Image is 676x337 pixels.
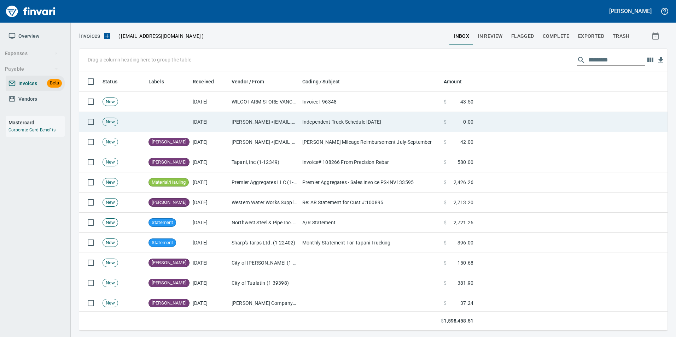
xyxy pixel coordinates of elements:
[229,172,299,193] td: Premier Aggregates LLC (1-39225)
[190,152,229,172] td: [DATE]
[190,92,229,112] td: [DATE]
[229,273,299,293] td: City of Tualatin (1-39398)
[229,132,299,152] td: [PERSON_NAME] <[EMAIL_ADDRESS][DOMAIN_NAME]>
[645,30,668,42] button: Show invoices within a particular date range
[444,279,447,286] span: $
[190,253,229,273] td: [DATE]
[103,159,118,166] span: New
[299,92,441,112] td: Invoice F96348
[103,77,127,86] span: Status
[6,91,65,107] a: Vendors
[613,32,629,41] span: trash
[229,92,299,112] td: WILCO FARM STORE-VANC-593 <[EMAIL_ADDRESS][DOMAIN_NAME]>
[454,179,473,186] span: 2,426.26
[148,77,173,86] span: Labels
[190,273,229,293] td: [DATE]
[149,280,189,286] span: [PERSON_NAME]
[458,279,473,286] span: 381.90
[149,179,188,186] span: Material/Hauling
[511,32,534,41] span: Flagged
[149,300,189,307] span: [PERSON_NAME]
[149,240,176,246] span: Statement
[454,219,473,226] span: 2,721.26
[444,159,447,166] span: $
[229,233,299,253] td: Sharp's Tarps Ltd. (1-22402)
[444,239,447,246] span: $
[190,132,229,152] td: [DATE]
[8,128,56,132] a: Corporate Card Benefits
[193,77,223,86] span: Received
[149,219,176,226] span: Statement
[299,172,441,193] td: Premier Aggregates - Sales Invoice PS-INV133595
[103,280,118,286] span: New
[543,32,570,41] span: Complete
[444,259,447,266] span: $
[193,77,214,86] span: Received
[2,63,61,76] button: Payable
[190,193,229,213] td: [DATE]
[103,139,118,146] span: New
[460,98,473,105] span: 43.50
[190,233,229,253] td: [DATE]
[232,77,264,86] span: Vendor / From
[6,28,65,44] a: Overview
[103,77,117,86] span: Status
[478,32,503,41] span: In Review
[463,118,473,125] span: 0.00
[458,259,473,266] span: 150.68
[149,260,189,266] span: [PERSON_NAME]
[2,47,61,60] button: Expenses
[299,132,441,152] td: [PERSON_NAME] Mileage Reimbursement July-September
[444,118,447,125] span: $
[8,119,65,126] h6: Mastercard
[578,32,604,41] span: Exported
[444,219,447,226] span: $
[120,32,202,40] span: [EMAIL_ADDRESS][DOMAIN_NAME]
[444,77,471,86] span: Amount
[441,317,444,325] span: $
[444,77,462,86] span: Amount
[18,32,39,41] span: Overview
[458,159,473,166] span: 580.00
[18,79,37,88] span: Invoices
[88,56,191,63] p: Drag a column heading here to group the table
[103,240,118,246] span: New
[4,3,57,20] img: Finvari
[190,293,229,313] td: [DATE]
[149,139,189,146] span: [PERSON_NAME]
[47,79,62,87] span: Beta
[229,152,299,172] td: Tapani, Inc (1-12349)
[229,253,299,273] td: City of [PERSON_NAME] (1-39937)
[609,7,652,15] h5: [PERSON_NAME]
[79,32,100,40] nav: breadcrumb
[454,32,469,41] span: inbox
[114,32,204,40] p: ( )
[103,300,118,307] span: New
[5,49,58,58] span: Expenses
[149,159,189,166] span: [PERSON_NAME]
[444,179,447,186] span: $
[190,213,229,233] td: [DATE]
[149,199,189,206] span: [PERSON_NAME]
[454,199,473,206] span: 2,713.20
[444,317,473,325] span: 1,598,458.51
[100,32,114,40] button: Upload an Invoice
[302,77,349,86] span: Coding / Subject
[190,172,229,193] td: [DATE]
[299,112,441,132] td: Independent Truck Schedule [DATE]
[299,213,441,233] td: A/R Statement
[607,6,653,17] button: [PERSON_NAME]
[229,293,299,313] td: [PERSON_NAME] Company Inc. (1-10431)
[229,213,299,233] td: Northwest Steel & Pipe Inc. (1-22439)
[103,179,118,186] span: New
[458,239,473,246] span: 396.00
[460,300,473,307] span: 37.24
[18,95,37,104] span: Vendors
[655,55,666,66] button: Download table
[190,112,229,132] td: [DATE]
[103,99,118,105] span: New
[299,152,441,172] td: Invoice# 108266 From Precision Rebar
[103,260,118,266] span: New
[299,233,441,253] td: Monthly Statement For Tapani Trucking
[103,219,118,226] span: New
